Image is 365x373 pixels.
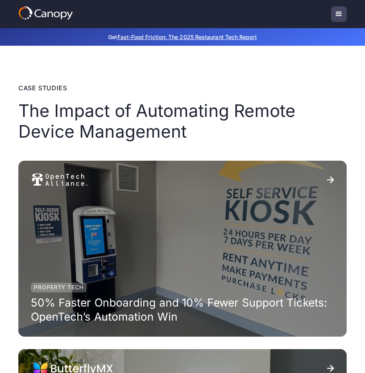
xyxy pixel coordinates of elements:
div: Property Tech [31,283,87,292]
div: menu [331,6,347,22]
h3: 50% Faster Onboarding and 10% Fewer Support Tickets: OpenTech’s Automation Win [31,296,335,324]
a: Fast-Food Friction: The 2025 Restaurant Tech Report [118,34,257,40]
div: case studies [18,83,315,93]
a: Property Tech50% Faster Onboarding and 10% Fewer Support Tickets: OpenTech’s Automation Win [18,161,347,337]
h2: The Impact of Automating Remote Device Management [18,100,315,142]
